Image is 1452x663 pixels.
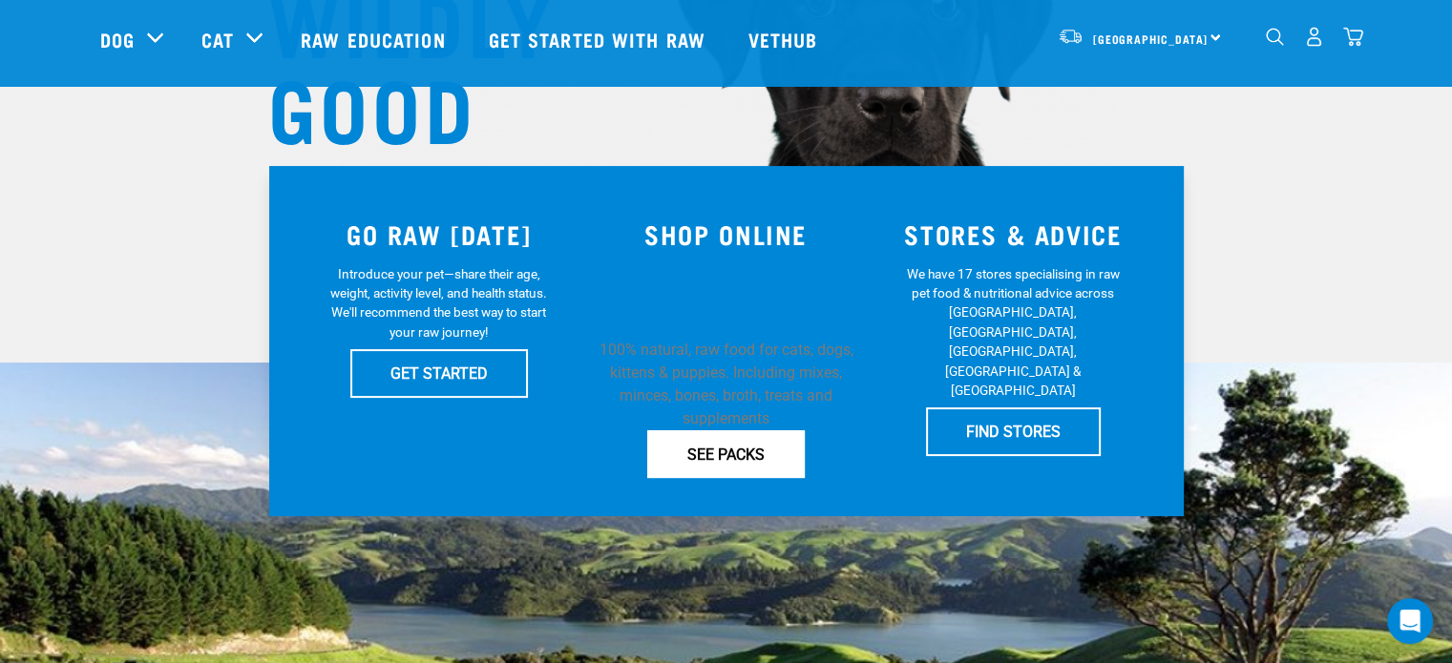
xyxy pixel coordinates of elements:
[1343,27,1363,47] img: home-icon@2x.png
[307,219,572,249] h3: GO RAW [DATE]
[901,264,1126,401] p: We have 17 stores specialising in raw pet food & nutritional advice across [GEOGRAPHIC_DATA], [GE...
[1387,598,1433,644] div: Open Intercom Messenger
[594,339,858,430] p: 100% natural, raw food for cats, dogs, kittens & puppies. Including mixes, minces, bones, broth, ...
[881,219,1146,249] h3: STORES & ADVICE
[350,349,528,397] a: GET STARTED
[1093,35,1209,42] span: [GEOGRAPHIC_DATA]
[282,1,469,77] a: Raw Education
[201,25,234,53] a: Cat
[647,430,805,478] a: SEE PACKS
[1304,27,1324,47] img: user.png
[926,407,1101,455] a: FIND STORES
[1266,28,1284,46] img: home-icon-1@2x.png
[100,25,135,53] a: Dog
[594,219,858,249] h3: SHOP ONLINE
[1058,28,1084,45] img: van-moving.png
[326,264,551,342] p: Introduce your pet—share their age, weight, activity level, and health status. We'll recommend th...
[470,1,729,77] a: Get started with Raw
[729,1,842,77] a: Vethub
